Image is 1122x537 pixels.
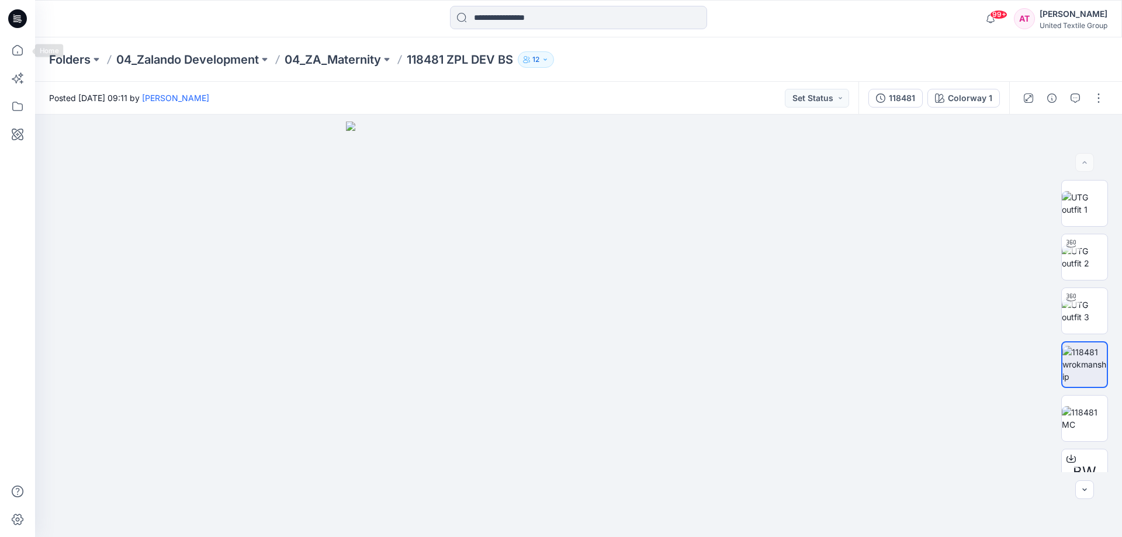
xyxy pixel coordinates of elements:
div: [PERSON_NAME] [1040,7,1107,21]
button: 12 [518,51,554,68]
span: Posted [DATE] 09:11 by [49,92,209,104]
a: 04_ZA_Maternity [285,51,381,68]
span: 99+ [990,10,1007,19]
img: UTG outfit 1 [1062,191,1107,216]
img: UTG outfit 3 [1062,299,1107,323]
img: 118481 wrokmanship [1062,346,1107,383]
img: 118481 MC [1062,406,1107,431]
button: Colorway 1 [927,89,1000,108]
button: 118481 [868,89,923,108]
span: BW [1073,462,1096,483]
button: Details [1043,89,1061,108]
div: AT [1014,8,1035,29]
p: 12 [532,53,539,66]
div: Colorway 1 [948,92,992,105]
a: Folders [49,51,91,68]
a: 04_Zalando Development [116,51,259,68]
a: [PERSON_NAME] [142,93,209,103]
img: UTG outfit 2 [1062,245,1107,269]
p: 118481 ZPL DEV BS [407,51,513,68]
div: United Textile Group [1040,21,1107,30]
div: 118481 [889,92,915,105]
